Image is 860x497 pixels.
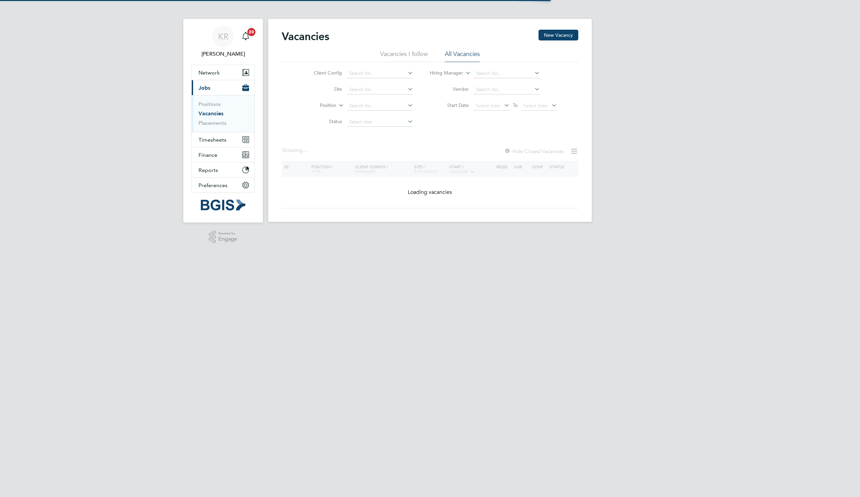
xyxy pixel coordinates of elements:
a: Positions [198,101,221,107]
button: Reports [192,163,254,177]
span: Select date [523,103,548,109]
span: Timesheets [198,137,226,143]
button: Finance [192,147,254,162]
span: Reports [198,167,218,173]
label: Vendor [430,86,469,92]
span: Engage [218,236,237,242]
span: 20 [247,28,255,36]
button: Timesheets [192,132,254,147]
button: Jobs [192,80,254,95]
span: KR [218,32,228,41]
input: Search for... [347,69,413,78]
label: Position [298,102,336,109]
label: Client Config [303,70,342,76]
span: To [511,101,520,110]
a: Placements [198,120,226,126]
label: Hiring Manager [424,70,463,77]
img: bgis-logo-retina.png [201,200,245,210]
input: Search for... [473,85,540,94]
span: Select date [476,103,500,109]
span: Finance [198,152,217,158]
input: Select one [347,117,413,127]
input: Search for... [347,101,413,111]
label: Site [303,86,342,92]
span: Kirsty Roberts [191,50,255,58]
span: Jobs [198,85,210,91]
span: Preferences [198,182,227,188]
label: Hide Closed Vacancies [504,148,563,154]
span: Powered by [218,231,237,236]
h2: Vacancies [282,30,329,43]
a: Vacancies [198,110,223,117]
a: Powered byEngage [209,231,238,243]
label: Start Date [430,102,469,108]
input: Search for... [473,69,540,78]
input: Search for... [347,85,413,94]
button: Network [192,65,254,80]
button: Preferences [192,178,254,193]
a: 20 [239,26,252,47]
button: New Vacancy [539,30,578,40]
span: ... [303,147,307,154]
li: All Vacancies [445,50,480,62]
a: Go to home page [191,200,255,210]
nav: Main navigation [183,19,263,223]
a: KR[PERSON_NAME] [191,26,255,58]
label: Status [303,118,342,124]
span: Network [198,69,220,76]
li: Vacancies I follow [380,50,428,62]
div: Showing [282,147,308,154]
div: Jobs [192,95,254,132]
